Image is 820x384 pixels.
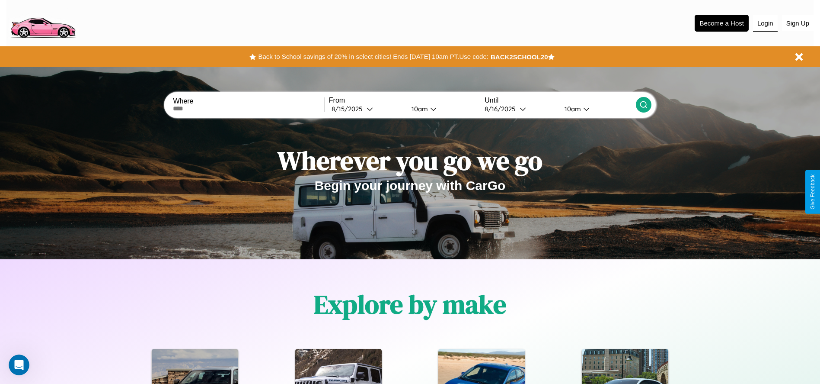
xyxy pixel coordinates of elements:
div: Give Feedback [810,174,816,210]
button: 8/15/2025 [329,104,405,113]
div: 10am [407,105,430,113]
button: 10am [405,104,480,113]
button: Back to School savings of 20% in select cities! Ends [DATE] 10am PT.Use code: [256,51,490,63]
label: Where [173,97,324,105]
div: 10am [560,105,583,113]
img: logo [6,4,79,40]
button: Login [753,15,778,32]
iframe: Intercom live chat [9,355,29,375]
div: 8 / 16 / 2025 [485,105,520,113]
div: 8 / 15 / 2025 [332,105,367,113]
button: Become a Host [695,15,749,32]
label: Until [485,97,635,104]
button: 10am [558,104,636,113]
h1: Explore by make [314,287,506,322]
button: Sign Up [782,15,814,31]
label: From [329,97,480,104]
b: BACK2SCHOOL20 [491,53,548,61]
